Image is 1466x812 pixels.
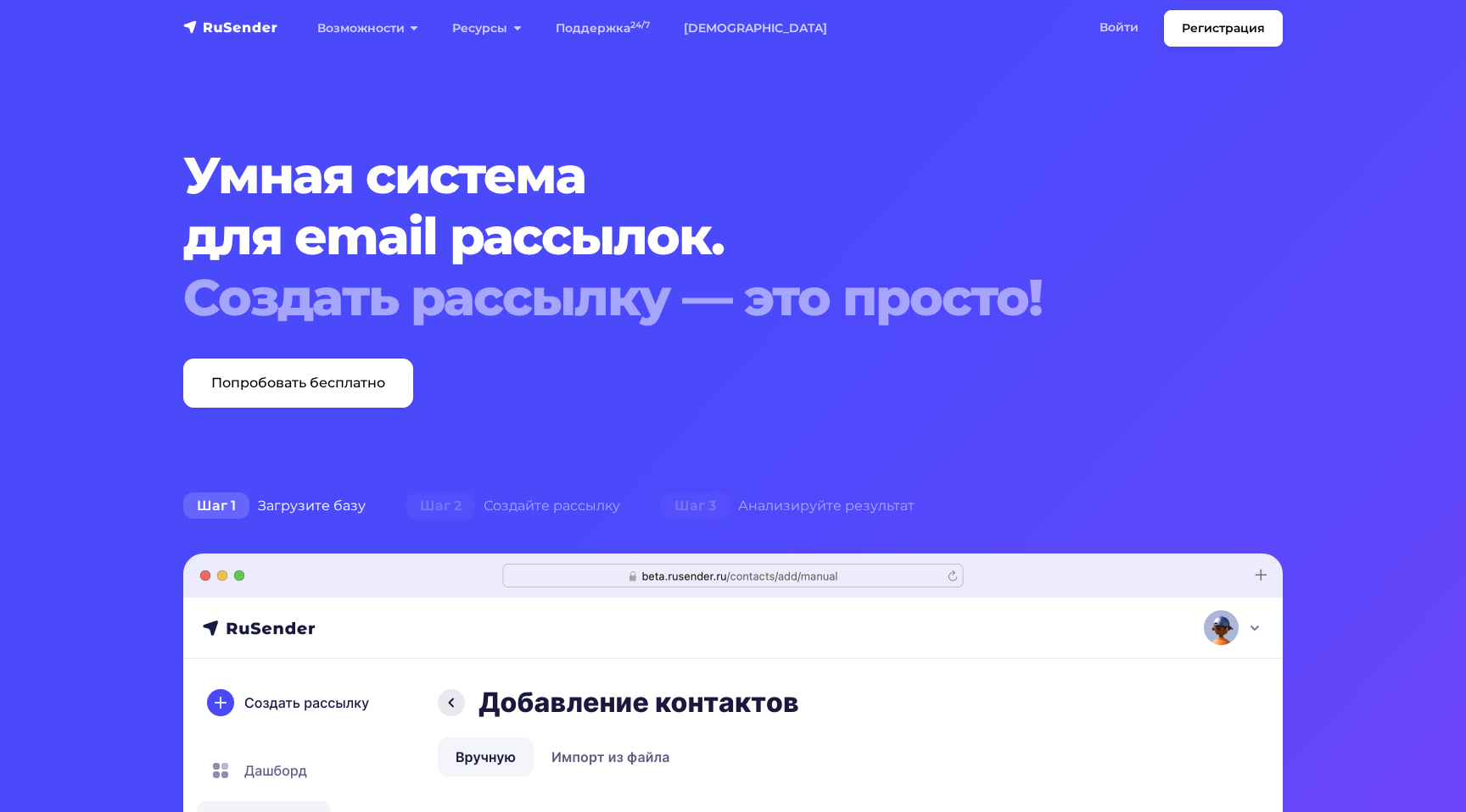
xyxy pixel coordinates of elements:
a: Поддержка24/7 [539,11,667,46]
a: [DEMOGRAPHIC_DATA] [667,11,844,46]
span: Шаг 2 [406,492,475,520]
div: Создайте рассылку [386,489,641,523]
a: Ресурсы [435,11,538,46]
a: Попробовать бесплатно [183,359,413,408]
div: Загрузите базу [163,489,386,523]
a: Возможности [300,11,435,46]
div: Создать рассылку — это просто! [183,267,1189,328]
h1: Умная система для email рассылок. [183,145,1189,328]
img: RuSender [183,19,278,36]
a: Регистрация [1164,10,1283,47]
span: Шаг 3 [661,492,730,520]
div: Анализируйте результат [641,489,935,523]
span: Шаг 1 [183,492,249,520]
sup: 24/7 [630,19,650,31]
a: Войти [1083,10,1155,45]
